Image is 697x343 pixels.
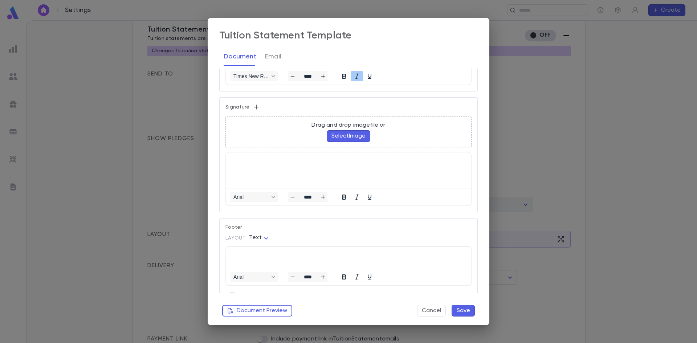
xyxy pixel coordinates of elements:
p: Signature [225,103,472,111]
body: Rich Text Area. Press ALT-0 for help. [6,6,239,49]
button: Increase font size [319,272,327,282]
button: Fonts Times New Roman [231,71,278,81]
button: Save [452,305,475,317]
span: Layout [225,235,246,241]
button: Italic [351,71,363,81]
button: Decrease font size [288,192,297,202]
div: Text [249,232,270,244]
div: Tuition Statement Template [219,29,351,42]
body: Rich Text Area. Press ALT-0 for help. [6,6,239,11]
button: Italic [351,272,363,282]
button: Increase font size [319,71,327,81]
button: Decrease font size [288,71,297,81]
span: Arial [233,274,269,280]
span: Times New Roman [233,73,269,79]
button: Bold [338,71,350,81]
iframe: Rich Text Area [226,152,471,188]
button: Bold [338,272,350,282]
button: SelectImage [327,130,370,142]
button: Underline [363,71,376,81]
p: Footer [225,224,472,234]
button: Increase font size [319,192,327,202]
button: Decrease font size [288,272,297,282]
button: Fonts Arial [231,272,278,282]
button: Bold [338,192,350,202]
span: Arial [233,194,269,200]
p: Hide on print documents [239,292,307,299]
button: Document [224,48,256,66]
button: Email [265,48,281,66]
button: Italic [351,192,363,202]
p: Drag and drop image file or [311,122,385,129]
button: Fonts Arial [231,192,278,202]
iframe: Rich Text Area [226,247,471,268]
button: Underline [363,192,376,202]
button: Cancel [417,305,446,317]
button: Document Preview [222,305,292,317]
span: Text [249,235,262,241]
button: Underline [363,272,376,282]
